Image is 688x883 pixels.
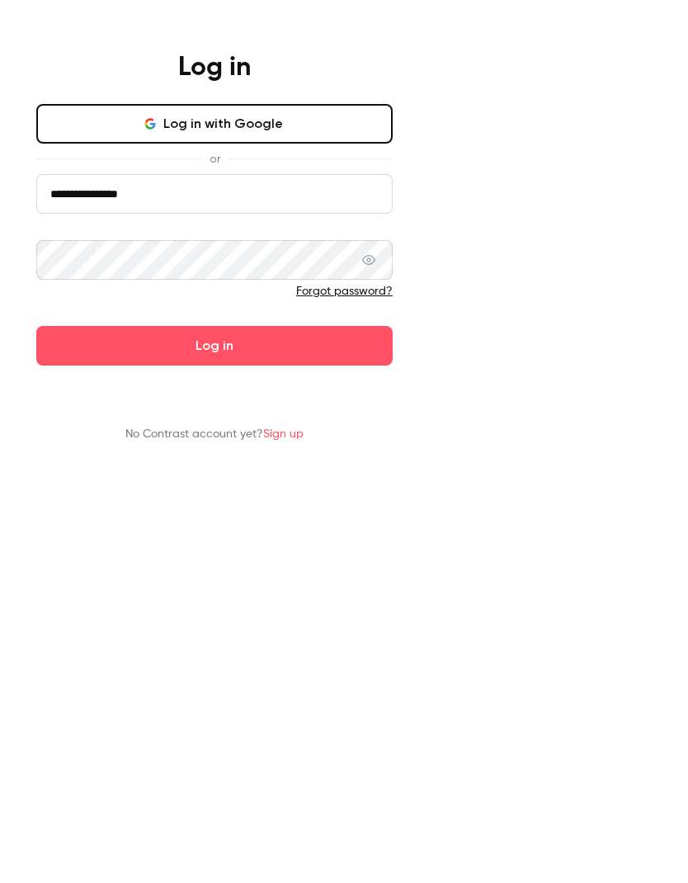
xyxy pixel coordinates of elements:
[125,426,304,443] p: No Contrast account yet?
[296,286,393,297] a: Forgot password?
[263,428,304,440] a: Sign up
[36,104,393,144] button: Log in with Google
[178,51,251,84] h4: Log in
[36,326,393,366] button: Log in
[201,150,229,168] span: or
